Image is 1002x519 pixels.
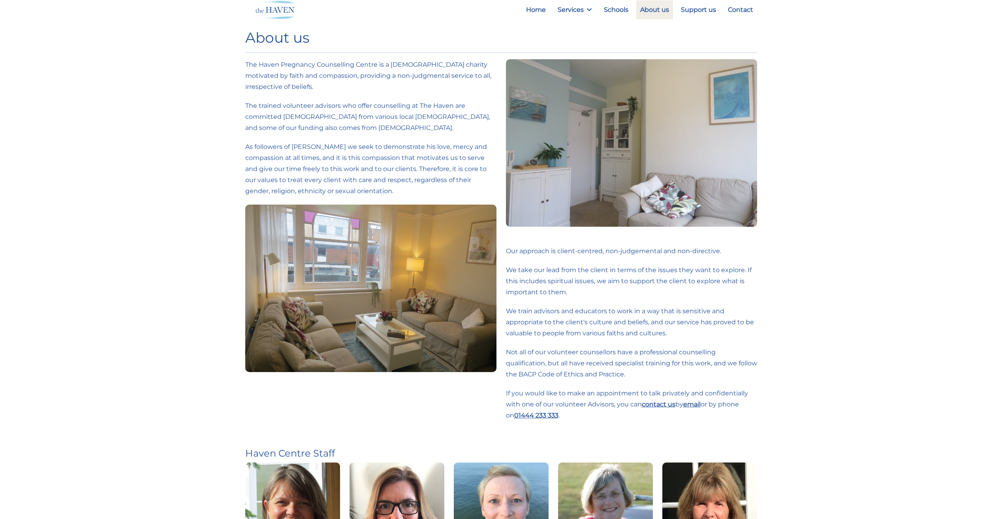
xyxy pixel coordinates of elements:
p: Not all of our volunteer counsellors have a professional counselling qualification, but all have ... [506,347,757,380]
a: Contact [724,0,757,19]
p: The Haven Pregnancy Counselling Centre is a [DEMOGRAPHIC_DATA] charity motivated by faith and com... [245,59,496,92]
p: We train advisors and educators to work in a way that is sensitive and appropriate to the client'... [506,306,757,339]
p: The trained volunteer advisors who offer counselling at The Haven are committed [DEMOGRAPHIC_DATA... [245,100,496,134]
a: 01444 233 333 [514,412,558,419]
p: As followers of [PERSON_NAME] we seek to demonstrate his love, mercy and compassion at all times,... [245,141,496,197]
p: We take our lead from the client in terms of the issues they want to explore. If this includes sp... [506,265,757,298]
img: The Haven's counselling room from another angle [506,59,757,227]
h3: Haven Centre Staff [245,448,757,459]
p: Our approach is client-centred, non-judgemental and non-directive. [506,246,757,257]
a: email [683,401,701,408]
a: About us [636,0,673,19]
img: The Haven's counselling room [245,205,496,372]
a: Schools [600,0,632,19]
p: If you would like to make an appointment to talk privately and confidentially with one of our vol... [506,388,757,421]
a: Services [554,0,596,19]
h1: About us [245,29,757,46]
a: contact us [642,401,675,408]
a: Support us [677,0,720,19]
a: Home [522,0,550,19]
